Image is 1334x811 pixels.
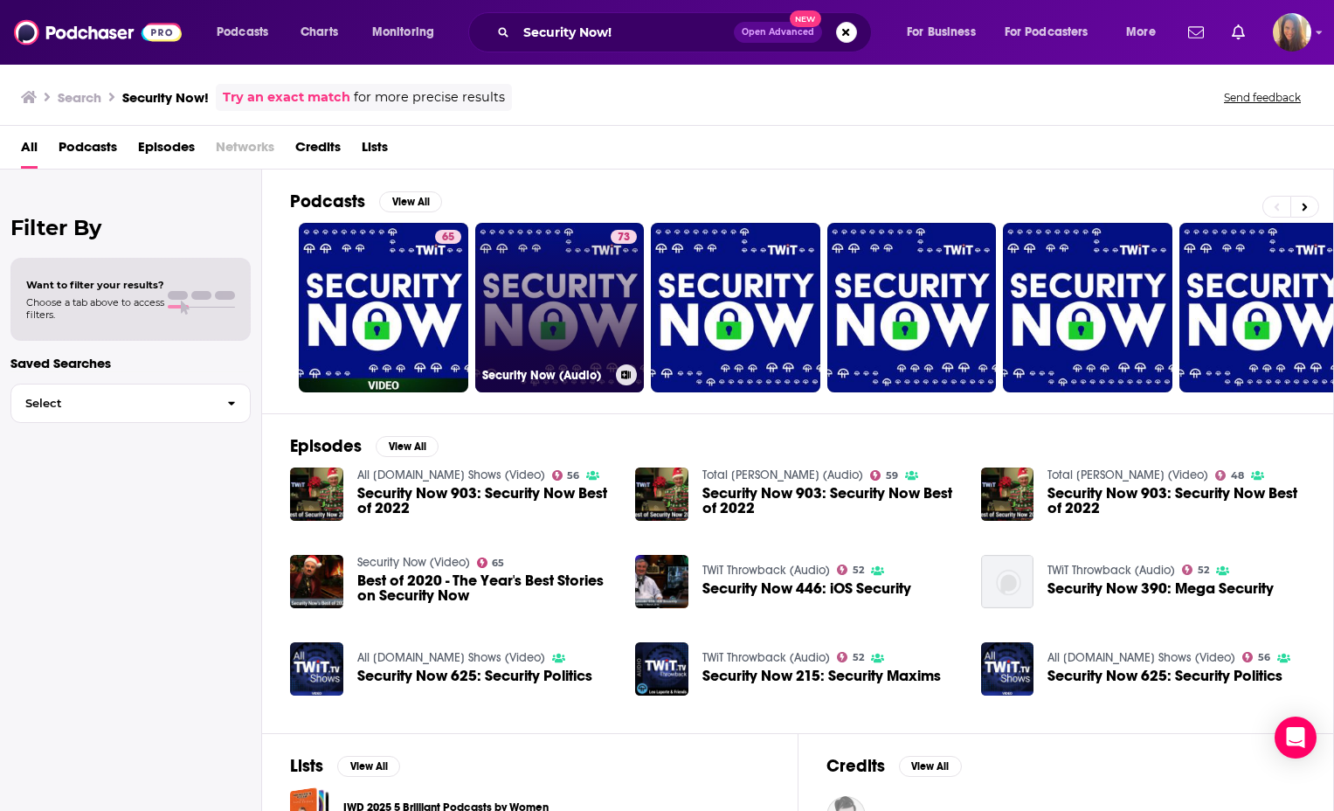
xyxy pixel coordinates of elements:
[734,22,822,43] button: Open AdvancedNew
[853,566,864,574] span: 52
[1273,13,1311,52] img: User Profile
[635,555,688,608] img: Security Now 446: iOS Security
[981,555,1034,608] img: Security Now 390: Mega Security
[702,468,863,482] a: Total Leo (Audio)
[1215,470,1244,481] a: 48
[357,486,615,516] a: Security Now 903: Security Now Best of 2022
[10,355,251,371] p: Saved Searches
[837,565,864,575] a: 52
[372,20,434,45] span: Monitoring
[299,223,468,392] a: 65
[435,230,461,244] a: 65
[1273,13,1311,52] button: Show profile menu
[1114,18,1178,46] button: open menu
[357,573,615,603] a: Best of 2020 - The Year's Best Stories on Security Now
[122,89,209,106] h3: Security Now!
[895,18,998,46] button: open menu
[482,368,609,383] h3: Security Now (Audio)
[702,650,830,665] a: TWiT Throwback (Audio)
[1181,17,1211,47] a: Show notifications dropdown
[216,133,274,169] span: Networks
[59,133,117,169] a: Podcasts
[223,87,350,107] a: Try an exact match
[981,642,1034,696] img: Security Now 625: Security Politics
[290,468,343,521] a: Security Now 903: Security Now Best of 2022
[290,642,343,696] img: Security Now 625: Security Politics
[742,28,814,37] span: Open Advanced
[357,669,592,683] a: Security Now 625: Security Politics
[301,20,338,45] span: Charts
[14,16,182,49] img: Podchaser - Follow, Share and Rate Podcasts
[1126,20,1156,45] span: More
[10,215,251,240] h2: Filter By
[354,87,505,107] span: for more precise results
[10,384,251,423] button: Select
[635,468,688,521] img: Security Now 903: Security Now Best of 2022
[290,435,439,457] a: EpisodesView All
[290,555,343,608] img: Best of 2020 - The Year's Best Stories on Security Now
[379,191,442,212] button: View All
[853,654,864,662] span: 52
[360,18,457,46] button: open menu
[1258,654,1270,662] span: 56
[357,555,470,570] a: Security Now (Video)
[981,468,1034,521] img: Security Now 903: Security Now Best of 2022
[26,279,164,291] span: Want to filter your results?
[837,652,864,662] a: 52
[1005,20,1089,45] span: For Podcasters
[376,436,439,457] button: View All
[1273,13,1311,52] span: Logged in as AHartman333
[295,133,341,169] a: Credits
[477,558,505,568] a: 65
[1047,650,1235,665] a: All TWiT.tv Shows (Video)
[26,296,164,321] span: Choose a tab above to access filters.
[290,435,362,457] h2: Episodes
[485,12,888,52] div: Search podcasts, credits, & more...
[290,755,323,777] h2: Lists
[442,229,454,246] span: 65
[290,191,365,212] h2: Podcasts
[1047,669,1282,683] a: Security Now 625: Security Politics
[1231,472,1244,480] span: 48
[21,133,38,169] a: All
[290,755,400,777] a: ListsView All
[290,191,442,212] a: PodcastsView All
[702,581,911,596] a: Security Now 446: iOS Security
[1047,581,1274,596] a: Security Now 390: Mega Security
[1047,563,1175,578] a: TWiT Throwback (Audio)
[886,472,898,480] span: 59
[567,472,579,480] span: 56
[870,470,898,481] a: 59
[204,18,291,46] button: open menu
[993,18,1114,46] button: open menu
[611,230,637,244] a: 73
[1219,90,1306,105] button: Send feedback
[289,18,349,46] a: Charts
[362,133,388,169] a: Lists
[826,755,885,777] h2: Credits
[907,20,976,45] span: For Business
[635,642,688,696] img: Security Now 215: Security Maxims
[1225,17,1252,47] a: Show notifications dropdown
[492,559,504,567] span: 65
[1047,486,1305,516] a: Security Now 903: Security Now Best of 2022
[702,486,960,516] a: Security Now 903: Security Now Best of 2022
[826,755,962,777] a: CreditsView All
[1275,717,1317,759] div: Open Intercom Messenger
